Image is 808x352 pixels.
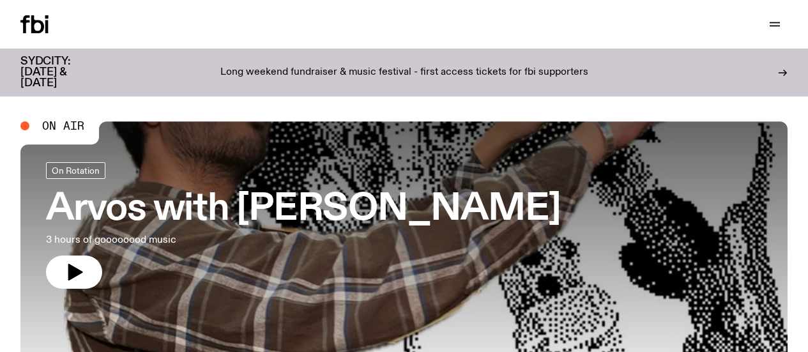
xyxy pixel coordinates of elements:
a: On Rotation [46,162,105,179]
span: On Rotation [52,166,100,176]
h3: Arvos with [PERSON_NAME] [46,192,561,227]
p: Long weekend fundraiser & music festival - first access tickets for fbi supporters [220,67,588,79]
h3: SYDCITY: [DATE] & [DATE] [20,56,102,89]
p: 3 hours of goooooood music [46,233,373,248]
a: Arvos with [PERSON_NAME]3 hours of goooooood music [46,162,561,289]
span: On Air [42,120,84,132]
